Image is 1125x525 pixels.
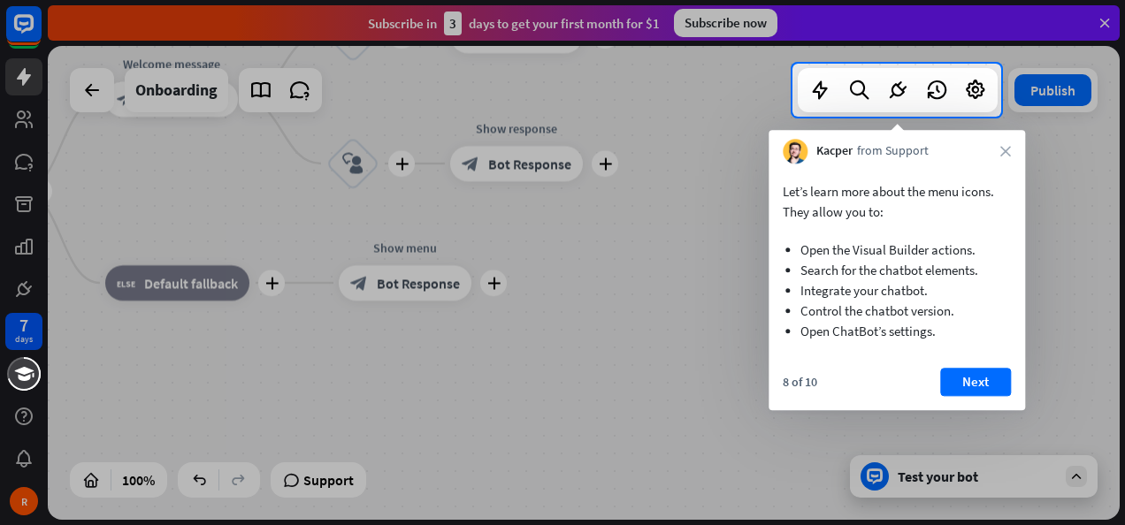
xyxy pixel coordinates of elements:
[857,143,929,161] span: from Support
[800,260,993,280] li: Search for the chatbot elements.
[816,143,853,161] span: Kacper
[800,321,993,341] li: Open ChatBot’s settings.
[14,7,67,60] button: Open LiveChat chat widget
[800,280,993,301] li: Integrate your chatbot.
[783,181,1011,222] p: Let’s learn more about the menu icons. They allow you to:
[940,368,1011,396] button: Next
[800,240,993,260] li: Open the Visual Builder actions.
[800,301,993,321] li: Control the chatbot version.
[1000,146,1011,156] i: close
[783,374,817,390] div: 8 of 10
